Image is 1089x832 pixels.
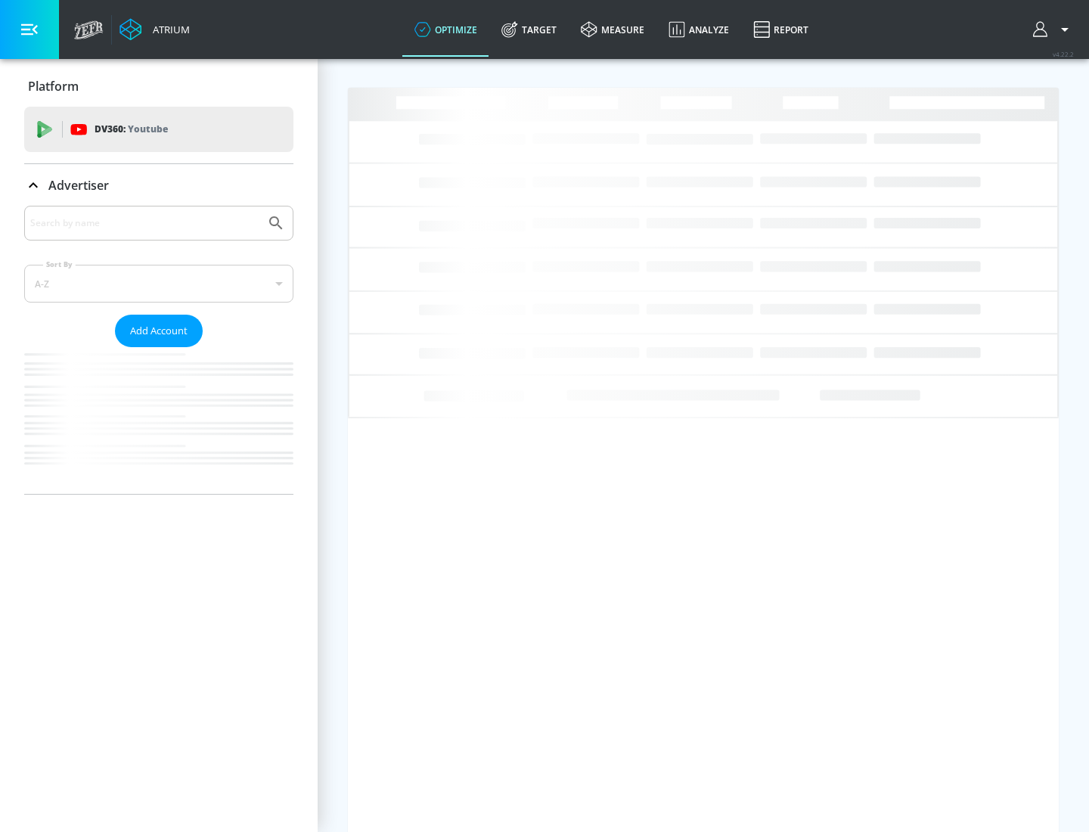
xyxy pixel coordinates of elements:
a: Target [489,2,569,57]
div: DV360: Youtube [24,107,293,152]
div: Platform [24,65,293,107]
p: DV360: [95,121,168,138]
a: Report [741,2,821,57]
label: Sort By [43,259,76,269]
a: optimize [402,2,489,57]
nav: list of Advertiser [24,347,293,494]
button: Add Account [115,315,203,347]
div: Advertiser [24,164,293,206]
span: v 4.22.2 [1053,50,1074,58]
a: measure [569,2,656,57]
p: Advertiser [48,177,109,194]
a: Atrium [119,18,190,41]
p: Platform [28,78,79,95]
div: Atrium [147,23,190,36]
div: Advertiser [24,206,293,494]
span: Add Account [130,322,188,340]
input: Search by name [30,213,259,233]
a: Analyze [656,2,741,57]
p: Youtube [128,121,168,137]
div: A-Z [24,265,293,303]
